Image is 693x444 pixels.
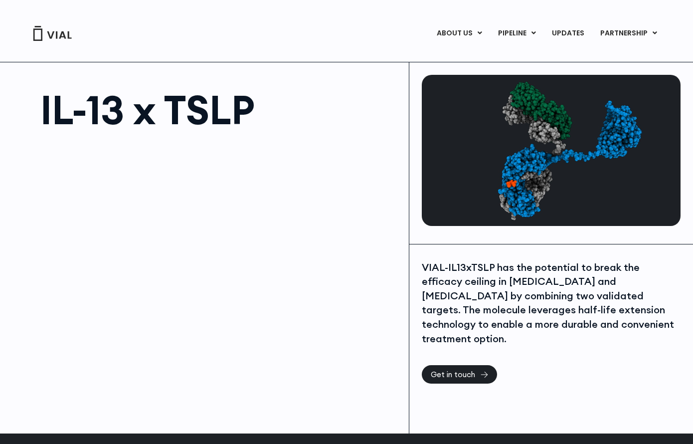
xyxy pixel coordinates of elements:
a: PIPELINEMenu Toggle [490,25,543,42]
h1: IL-13 x TSLP [40,90,399,130]
a: UPDATES [544,25,592,42]
img: Vial Logo [32,26,72,41]
a: PARTNERSHIPMenu Toggle [592,25,665,42]
div: VIAL-IL13xTSLP has the potential to break the efficacy ceiling in [MEDICAL_DATA] and [MEDICAL_DAT... [422,260,681,346]
span: Get in touch [431,371,475,378]
a: Get in touch [422,365,497,384]
a: ABOUT USMenu Toggle [429,25,490,42]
